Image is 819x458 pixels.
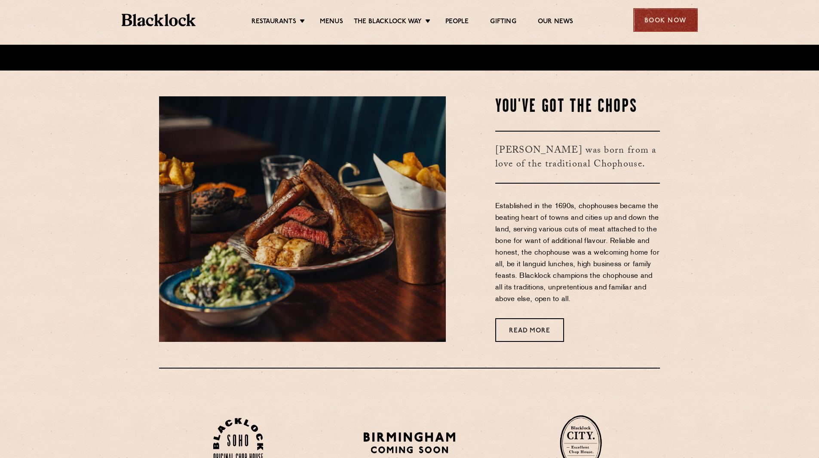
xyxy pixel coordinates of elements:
[362,429,457,456] img: BIRMINGHAM-P22_-e1747915156957.png
[445,18,469,27] a: People
[354,18,422,27] a: The Blacklock Way
[252,18,296,27] a: Restaurants
[495,318,564,342] a: Read More
[633,8,698,32] div: Book Now
[495,131,660,184] h3: [PERSON_NAME] was born from a love of the traditional Chophouse.
[320,18,343,27] a: Menus
[495,96,660,118] h2: You've Got The Chops
[122,14,196,26] img: BL_Textured_Logo-footer-cropped.svg
[538,18,574,27] a: Our News
[495,201,660,305] p: Established in the 1690s, chophouses became the beating heart of towns and cities up and down the...
[490,18,516,27] a: Gifting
